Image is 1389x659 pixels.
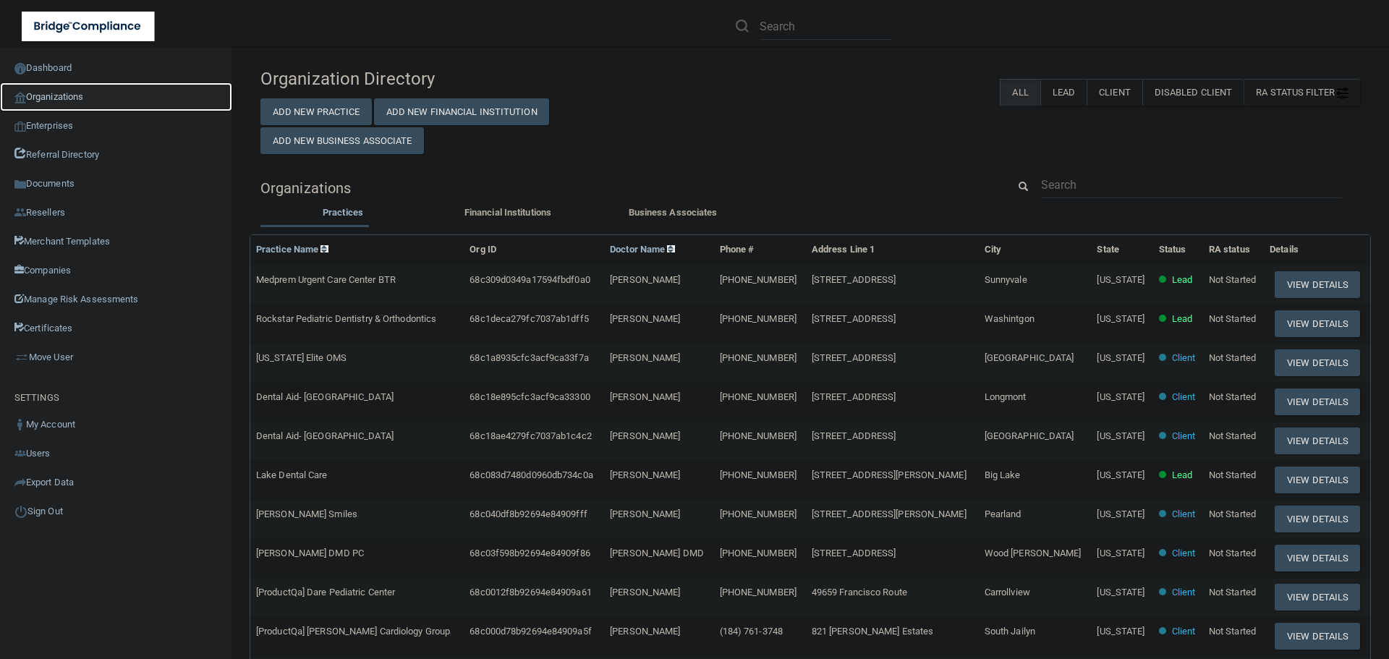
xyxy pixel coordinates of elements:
[610,469,680,480] span: [PERSON_NAME]
[464,235,604,265] th: Org ID
[14,477,26,488] img: icon-export.b9366987.png
[470,587,591,598] span: 68c0012f8b92694e84909a61
[1209,548,1256,558] span: Not Started
[1209,352,1256,363] span: Not Started
[979,235,1092,265] th: City
[1097,352,1144,363] span: [US_STATE]
[1040,79,1087,106] label: Lead
[720,274,797,285] span: [PHONE_NUMBER]
[1209,469,1256,480] span: Not Started
[470,391,590,402] span: 68c18e895cfc3acf9ca33300
[1097,274,1144,285] span: [US_STATE]
[470,548,590,558] span: 68c03f598b92694e84909f86
[433,204,583,221] label: Financial Institutions
[14,92,26,103] img: organization-icon.f8decf85.png
[985,587,1030,598] span: Carrollview
[1097,430,1144,441] span: [US_STATE]
[1087,79,1142,106] label: Client
[720,626,783,637] span: (184) 761-3748
[610,430,680,441] span: [PERSON_NAME]
[1097,587,1144,598] span: [US_STATE]
[1172,545,1196,562] p: Client
[610,313,680,324] span: [PERSON_NAME]
[714,235,806,265] th: Phone #
[610,391,680,402] span: [PERSON_NAME]
[610,352,680,363] span: [PERSON_NAME]
[256,391,394,402] span: Dental Aid- [GEOGRAPHIC_DATA]
[985,352,1074,363] span: [GEOGRAPHIC_DATA]
[736,20,749,33] img: ic-search.3b580494.png
[985,391,1027,402] span: Longmont
[806,235,979,265] th: Address Line 1
[256,352,347,363] span: [US_STATE] Elite OMS
[256,274,396,285] span: Medprem Urgent Care Center BTR
[1209,313,1256,324] span: Not Started
[14,389,59,407] label: SETTINGS
[598,204,748,221] label: Business Associates
[14,179,26,190] img: icon-documents.8dae5593.png
[1097,313,1144,324] span: [US_STATE]
[720,548,797,558] span: [PHONE_NUMBER]
[610,626,680,637] span: [PERSON_NAME]
[985,626,1035,637] span: South Jailyn
[260,127,424,154] button: Add New Business Associate
[812,430,896,441] span: [STREET_ADDRESS]
[1275,388,1360,415] button: View Details
[812,587,907,598] span: 49659 Francisco Route
[260,204,425,225] li: Practices
[1097,626,1144,637] span: [US_STATE]
[1153,235,1203,265] th: Status
[1209,509,1256,519] span: Not Started
[812,509,967,519] span: [STREET_ADDRESS][PERSON_NAME]
[14,122,26,132] img: enterprise.0d942306.png
[14,505,27,518] img: ic_power_dark.7ecde6b1.png
[1172,467,1192,484] p: Lead
[14,448,26,459] img: icon-users.e205127d.png
[260,69,613,88] h4: Organization Directory
[1209,626,1256,637] span: Not Started
[629,207,718,218] span: Business Associates
[1275,428,1360,454] button: View Details
[720,469,797,480] span: [PHONE_NUMBER]
[610,244,675,255] a: Doctor Name
[470,313,588,324] span: 68c1deca279fc7037ab1dff5
[1172,310,1192,328] p: Lead
[14,63,26,75] img: ic_dashboard_dark.d01f4a41.png
[812,391,896,402] span: [STREET_ADDRESS]
[1097,469,1144,480] span: [US_STATE]
[720,509,797,519] span: [PHONE_NUMBER]
[985,274,1027,285] span: Sunnyvale
[256,469,328,480] span: Lake Dental Care
[1097,548,1144,558] span: [US_STATE]
[268,204,418,221] label: Practices
[985,313,1035,324] span: Washintgon
[470,274,590,285] span: 68c309d0349a17594fbdf0a0
[470,469,592,480] span: 68c083d7480d0960db734c0a
[256,509,357,519] span: [PERSON_NAME] Smiles
[1209,274,1256,285] span: Not Started
[812,274,896,285] span: [STREET_ADDRESS]
[374,98,549,125] button: Add New Financial Institution
[323,207,363,218] span: Practices
[14,207,26,218] img: ic_reseller.de258add.png
[1275,349,1360,376] button: View Details
[256,587,395,598] span: [ProductQa] Dare Pediatric Center
[22,12,155,41] img: bridge_compliance_login_screen.278c3ca4.svg
[985,548,1082,558] span: Wood [PERSON_NAME]
[1275,506,1360,532] button: View Details
[1275,467,1360,493] button: View Details
[1172,271,1192,289] p: Lead
[1172,623,1196,640] p: Client
[610,587,680,598] span: [PERSON_NAME]
[1275,545,1360,571] button: View Details
[260,98,372,125] button: Add New Practice
[14,419,26,430] img: ic_user_dark.df1a06c3.png
[1337,88,1348,99] img: icon-filter@2x.21656d0b.png
[760,13,892,40] input: Search
[985,469,1021,480] span: Big Lake
[1275,623,1360,650] button: View Details
[720,430,797,441] span: [PHONE_NUMBER]
[1097,509,1144,519] span: [US_STATE]
[470,352,588,363] span: 68c1a8935cfc3acf9ca33f7a
[256,548,364,558] span: [PERSON_NAME] DMD PC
